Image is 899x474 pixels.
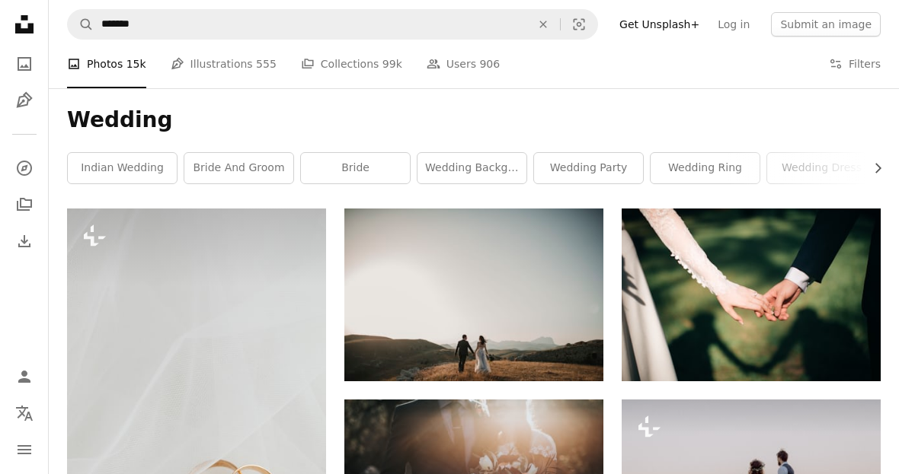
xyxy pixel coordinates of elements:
[534,153,643,183] a: wedding party
[767,153,876,183] a: wedding dress
[9,398,40,428] button: Language
[610,12,709,37] a: Get Unsplash+
[9,153,40,183] a: Explore
[68,153,177,183] a: indian wedding
[344,208,603,381] img: a bride and groom walking on a hill
[418,153,526,183] a: wedding background
[301,40,402,88] a: Collections 99k
[651,153,760,183] a: wedding ring
[9,361,40,392] a: Log in / Sign up
[709,12,759,37] a: Log in
[301,153,410,183] a: bride
[427,40,500,88] a: Users 906
[9,434,40,465] button: Menu
[622,288,881,301] a: man and woman holding hands focus photo
[67,9,598,40] form: Find visuals sitewide
[256,56,277,72] span: 555
[68,10,94,39] button: Search Unsplash
[184,153,293,183] a: bride and groom
[561,10,597,39] button: Visual search
[864,153,881,183] button: scroll list to the right
[9,226,40,256] a: Download History
[622,208,881,381] img: man and woman holding hands focus photo
[344,288,603,301] a: a bride and groom walking on a hill
[67,107,881,134] h1: Wedding
[171,40,277,88] a: Illustrations 555
[771,12,881,37] button: Submit an image
[9,49,40,79] a: Photos
[382,56,402,72] span: 99k
[9,85,40,116] a: Illustrations
[9,9,40,43] a: Home — Unsplash
[526,10,560,39] button: Clear
[479,56,500,72] span: 906
[9,189,40,220] a: Collections
[67,395,326,409] a: two gold wedding rings on a white background
[829,40,881,88] button: Filters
